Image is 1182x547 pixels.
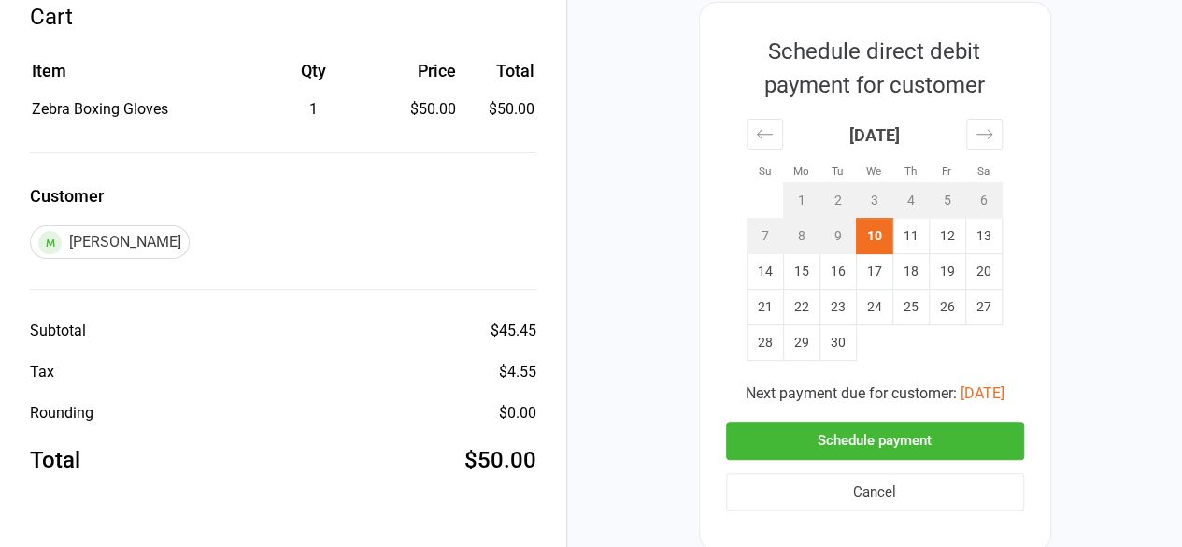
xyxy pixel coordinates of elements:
div: Subtotal [30,320,86,342]
td: Sunday, September 14, 2025 [747,254,783,290]
small: Fr [942,165,951,178]
td: Thursday, September 11, 2025 [892,219,929,254]
td: Thursday, September 18, 2025 [892,254,929,290]
small: Su [759,165,771,178]
td: Monday, September 29, 2025 [783,325,819,361]
div: Tax [30,361,54,383]
small: Th [904,165,917,178]
td: Friday, September 12, 2025 [929,219,965,254]
td: Not available. Monday, September 8, 2025 [783,219,819,254]
td: Monday, September 22, 2025 [783,290,819,325]
td: Tuesday, September 23, 2025 [819,290,856,325]
div: Calendar [726,102,1023,382]
div: Rounding [30,402,93,425]
td: $50.00 [463,98,534,121]
td: Not available. Friday, September 5, 2025 [929,183,965,219]
div: Move forward to switch to the next month. [966,119,1003,150]
td: Saturday, September 20, 2025 [965,254,1002,290]
td: Not available. Tuesday, September 9, 2025 [819,219,856,254]
div: Move backward to switch to the previous month. [747,119,783,150]
small: Tu [832,165,843,178]
button: [DATE] [961,382,1004,405]
div: [PERSON_NAME] [30,225,190,259]
th: Item [32,58,246,96]
div: Schedule direct debit payment for customer [726,35,1023,102]
td: Sunday, September 28, 2025 [747,325,783,361]
td: Tuesday, September 16, 2025 [819,254,856,290]
div: $50.00 [464,443,536,477]
div: $0.00 [499,402,536,425]
th: Total [463,58,534,96]
td: Tuesday, September 30, 2025 [819,325,856,361]
div: Price [380,58,455,83]
label: Customer [30,183,536,209]
td: Sunday, September 21, 2025 [747,290,783,325]
th: Qty [248,58,379,96]
div: $4.55 [499,361,536,383]
td: Not available. Monday, September 1, 2025 [783,183,819,219]
td: Not available. Wednesday, September 3, 2025 [856,183,892,219]
td: Selected. Wednesday, September 10, 2025 [856,219,892,254]
td: Saturday, September 27, 2025 [965,290,1002,325]
td: Not available. Saturday, September 6, 2025 [965,183,1002,219]
td: Monday, September 15, 2025 [783,254,819,290]
td: Not available. Sunday, September 7, 2025 [747,219,783,254]
div: $45.45 [491,320,536,342]
strong: [DATE] [849,125,900,145]
td: Friday, September 26, 2025 [929,290,965,325]
td: Thursday, September 25, 2025 [892,290,929,325]
div: $50.00 [380,98,455,121]
td: Saturday, September 13, 2025 [965,219,1002,254]
td: Wednesday, September 17, 2025 [856,254,892,290]
td: Friday, September 19, 2025 [929,254,965,290]
button: Cancel [726,473,1024,511]
div: Next payment due for customer: [726,382,1024,405]
td: Wednesday, September 24, 2025 [856,290,892,325]
small: Sa [977,165,990,178]
button: Schedule payment [726,422,1024,460]
div: Total [30,443,80,477]
small: Mo [793,165,809,178]
td: Not available. Thursday, September 4, 2025 [892,183,929,219]
span: Zebra Boxing Gloves [32,100,168,118]
td: Not available. Tuesday, September 2, 2025 [819,183,856,219]
small: We [866,165,881,178]
div: 1 [248,98,379,121]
